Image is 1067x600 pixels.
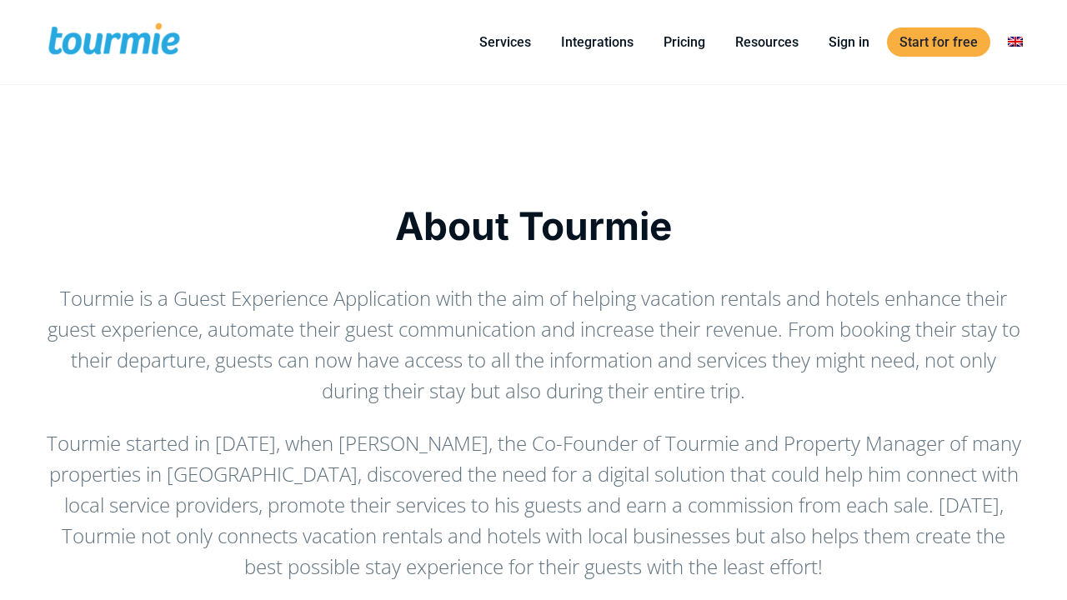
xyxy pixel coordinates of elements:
[46,203,1021,248] h1: About Tourmie
[467,32,544,52] a: Services
[46,282,1021,406] p: Tourmie is a Guest Experience Application with the aim of helping vacation rentals and hotels enh...
[549,32,646,52] a: Integrations
[723,32,811,52] a: Resources
[651,32,718,52] a: Pricing
[816,32,882,52] a: Sign in
[887,27,990,57] a: Start for free
[46,427,1021,582] p: Tourmie started in [DATE], when [PERSON_NAME], the Co-Founder of Tourmie and Property Manager of ...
